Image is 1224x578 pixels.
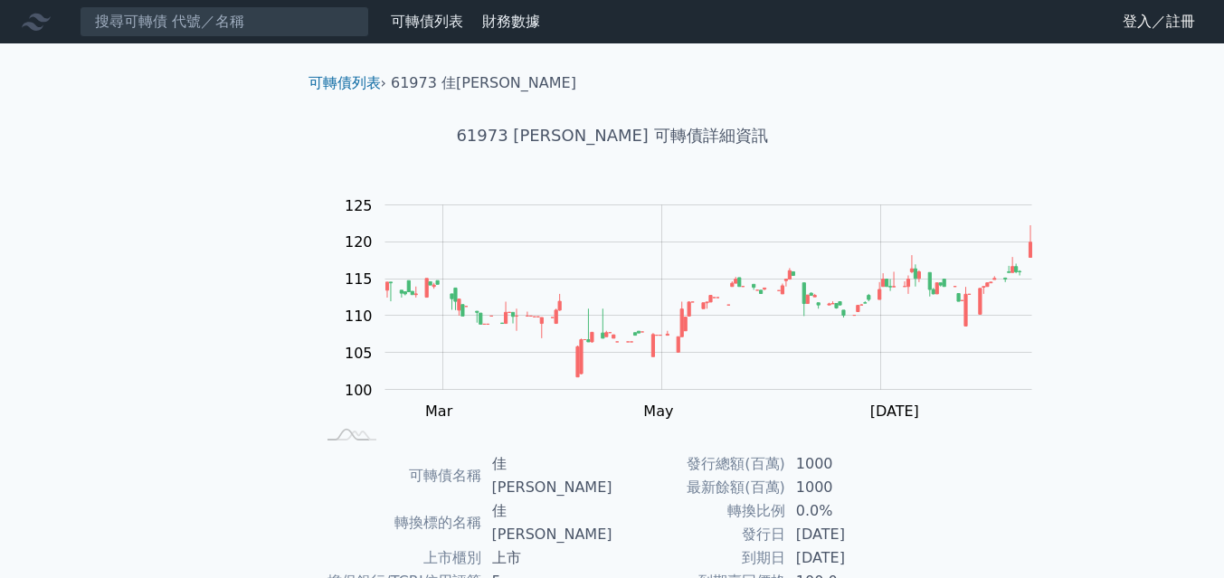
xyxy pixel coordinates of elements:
[336,197,1059,420] g: Chart
[391,13,463,30] a: 可轉債列表
[644,403,674,420] tspan: May
[481,499,612,546] td: 佳[PERSON_NAME]
[308,74,381,91] a: 可轉債列表
[345,197,373,214] tspan: 125
[785,452,909,476] td: 1000
[785,546,909,570] td: [DATE]
[612,546,785,570] td: 到期日
[80,6,369,37] input: 搜尋可轉債 代號／名稱
[612,476,785,499] td: 最新餘額(百萬)
[345,308,373,325] tspan: 110
[612,452,785,476] td: 發行總額(百萬)
[785,499,909,523] td: 0.0%
[785,476,909,499] td: 1000
[308,72,386,94] li: ›
[294,123,931,148] h1: 61973 [PERSON_NAME] 可轉債詳細資訊
[316,546,481,570] td: 上市櫃別
[612,499,785,523] td: 轉換比例
[316,452,481,499] td: 可轉債名稱
[391,72,576,94] li: 61973 佳[PERSON_NAME]
[386,225,1032,377] g: Series
[481,546,612,570] td: 上市
[481,452,612,499] td: 佳[PERSON_NAME]
[345,270,373,288] tspan: 115
[345,382,373,399] tspan: 100
[425,403,453,420] tspan: Mar
[870,403,919,420] tspan: [DATE]
[1108,7,1210,36] a: 登入／註冊
[345,345,373,362] tspan: 105
[785,523,909,546] td: [DATE]
[612,523,785,546] td: 發行日
[316,499,481,546] td: 轉換標的名稱
[482,13,540,30] a: 財務數據
[345,233,373,251] tspan: 120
